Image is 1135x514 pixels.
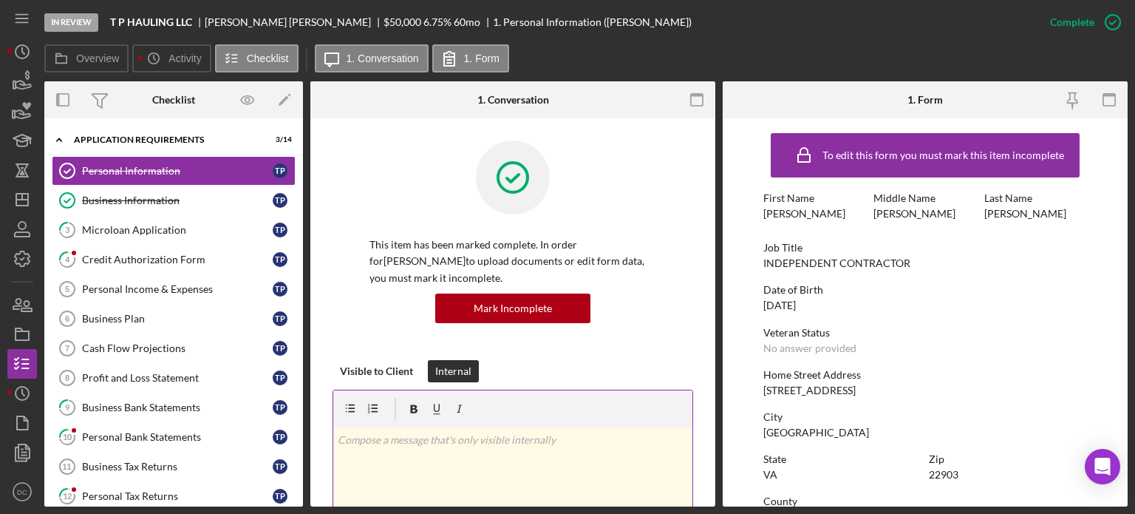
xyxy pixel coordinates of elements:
button: 1. Conversation [315,44,429,72]
button: Visible to Client [333,360,420,382]
div: VA [763,469,777,481]
button: Overview [44,44,129,72]
label: Checklist [247,53,289,64]
div: In Review [44,13,98,32]
a: 10Personal Bank StatementsTP [52,422,296,452]
a: 11Business Tax ReturnsTP [52,452,296,481]
div: To edit this form you must mark this item incomplete [822,149,1064,161]
div: 1. Conversation [477,94,549,106]
div: [GEOGRAPHIC_DATA] [763,427,869,439]
div: Cash Flow Projections [82,342,273,354]
div: Personal Information [82,165,273,177]
div: State [763,453,921,465]
div: Profit and Loss Statement [82,372,273,384]
div: Open Intercom Messenger [1085,449,1120,484]
label: Overview [76,53,119,64]
div: Zip [929,453,1087,465]
a: 5Personal Income & ExpensesTP [52,274,296,304]
button: Internal [428,360,479,382]
div: T P [273,341,287,356]
div: 3 / 14 [265,135,292,144]
tspan: 11 [62,462,71,471]
b: T P HAULING LLC [110,16,192,28]
div: Business Plan [82,313,273,325]
label: 1. Conversation [347,53,419,64]
div: No answer provided [763,342,856,354]
text: DC [17,488,27,496]
div: Business Tax Returns [82,461,273,473]
div: T P [273,252,287,267]
tspan: 10 [63,432,72,442]
button: Activity [132,44,211,72]
div: 1. Personal Information ([PERSON_NAME]) [493,16,692,28]
div: Complete [1050,7,1094,37]
a: 8Profit and Loss StatementTP [52,363,296,393]
tspan: 3 [65,225,69,234]
tspan: 12 [63,491,72,501]
label: Activity [168,53,201,64]
div: INDEPENDENT CONTRACTOR [763,257,910,269]
a: 4Credit Authorization FormTP [52,245,296,274]
div: Home Street Address [763,369,1087,381]
div: [STREET_ADDRESS] [763,385,856,396]
div: Credit Authorization Form [82,254,273,266]
div: T P [273,371,287,385]
div: Internal [435,360,471,382]
div: T P [273,282,287,297]
div: 22903 [929,469,958,481]
button: 1. Form [432,44,509,72]
div: Mark Incomplete [474,294,552,323]
tspan: 6 [65,314,69,323]
div: [PERSON_NAME] [873,208,955,220]
div: First Name [763,192,866,204]
tspan: 4 [65,254,70,264]
a: 9Business Bank StatementsTP [52,393,296,422]
p: This item has been marked complete. In order for [PERSON_NAME] to upload documents or edit form d... [369,237,656,286]
div: Checklist [152,94,195,106]
div: Microloan Application [82,224,273,236]
div: City [763,411,1087,423]
a: 12Personal Tax ReturnsTP [52,481,296,511]
div: Date of Birth [763,284,1087,296]
div: 60 mo [454,16,480,28]
div: T P [273,223,287,237]
div: [DATE] [763,300,796,311]
tspan: 9 [65,402,70,412]
div: T P [273,430,287,444]
div: Business Bank Statements [82,402,273,413]
div: T P [273,489,287,504]
div: APPLICATION REQUIREMENTS [74,135,255,144]
a: 3Microloan ApplicationTP [52,215,296,245]
div: Middle Name [873,192,976,204]
div: Personal Income & Expenses [82,283,273,295]
tspan: 8 [65,373,69,382]
div: Personal Tax Returns [82,490,273,502]
div: Veteran Status [763,327,1087,339]
div: [PERSON_NAME] [763,208,845,220]
tspan: 7 [65,344,69,353]
a: 6Business PlanTP [52,304,296,334]
div: Visible to Client [340,360,413,382]
div: T P [273,400,287,415]
div: T P [273,459,287,474]
label: 1. Form [464,53,500,64]
div: Personal Bank Statements [82,431,273,443]
div: 6.75 % [423,16,451,28]
div: Business Information [82,195,273,206]
div: 1. Form [907,94,943,106]
div: Job Title [763,242,1087,254]
div: T P [273,163,287,178]
tspan: 5 [65,285,69,294]
button: DC [7,477,37,507]
button: Complete [1035,7,1128,37]
div: Last Name [984,192,1087,204]
a: Personal InformationTP [52,156,296,186]
div: [PERSON_NAME] [PERSON_NAME] [205,16,384,28]
a: 7Cash Flow ProjectionsTP [52,334,296,363]
div: County [763,496,1087,507]
button: Checklist [215,44,299,72]
div: [PERSON_NAME] [984,208,1066,220]
div: T P [273,193,287,208]
span: $50,000 [384,16,421,28]
button: Mark Incomplete [435,294,590,323]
